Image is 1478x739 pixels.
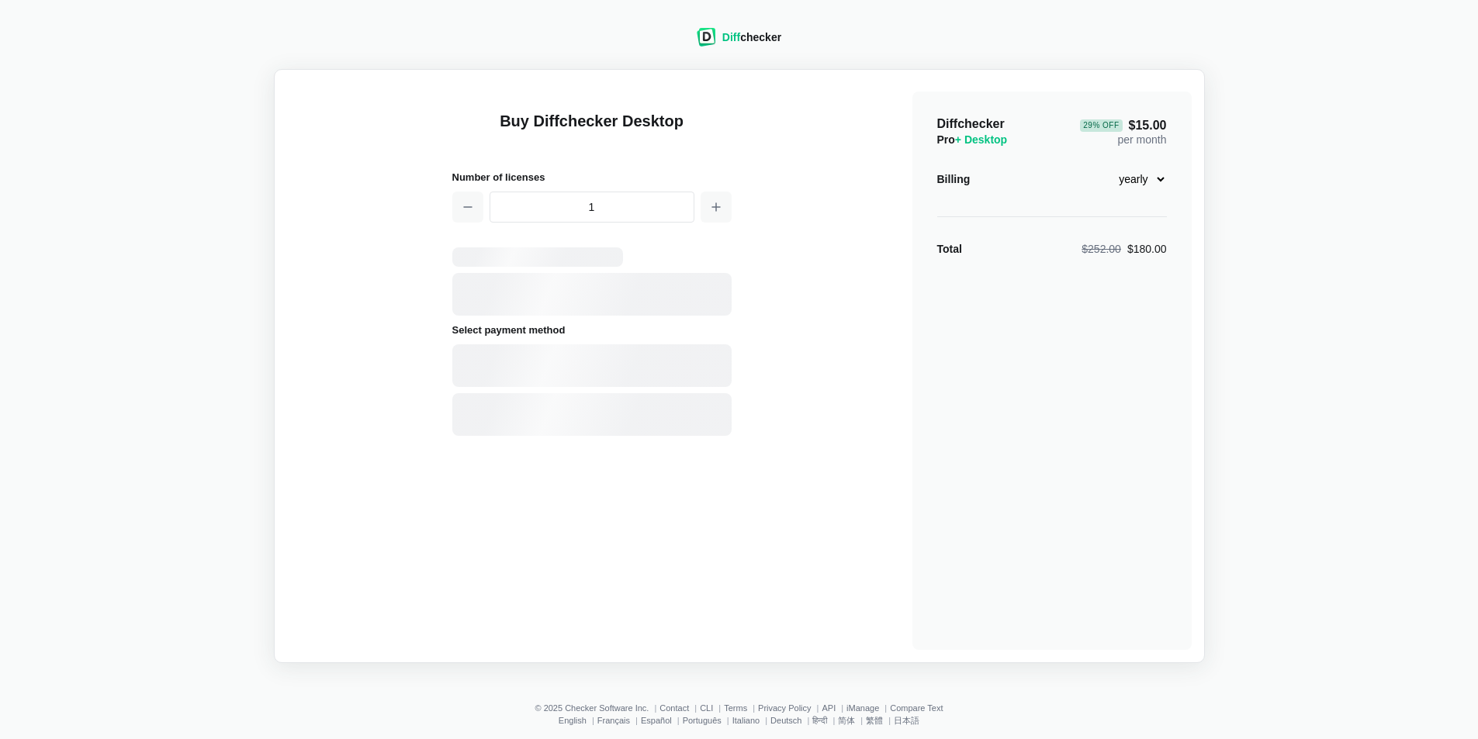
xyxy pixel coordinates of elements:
[659,703,689,713] a: Contact
[641,716,672,725] a: Español
[683,716,722,725] a: Português
[697,28,716,47] img: Diffchecker logo
[490,192,694,223] input: 1
[955,133,1007,146] span: + Desktop
[535,703,659,713] li: © 2025 Checker Software Inc.
[722,31,740,43] span: Diff
[452,322,732,338] h2: Select payment method
[894,716,919,725] a: 日本語
[890,703,943,713] a: Compare Text
[822,703,836,713] a: API
[838,716,855,725] a: 简体
[1080,116,1166,147] div: per month
[452,169,732,185] h2: Number of licenses
[937,117,1005,130] span: Diffchecker
[597,716,630,725] a: Français
[697,36,781,49] a: Diffchecker logoDiffchecker
[1080,119,1166,132] span: $15.00
[770,716,801,725] a: Deutsch
[724,703,747,713] a: Terms
[846,703,879,713] a: iManage
[559,716,587,725] a: English
[1080,119,1122,132] div: 29 % Off
[1082,241,1166,257] div: $180.00
[866,716,883,725] a: 繁體
[732,716,760,725] a: Italiano
[937,171,971,187] div: Billing
[937,133,1008,146] span: Pro
[937,243,962,255] strong: Total
[722,29,781,45] div: checker
[758,703,811,713] a: Privacy Policy
[452,110,732,150] h1: Buy Diffchecker Desktop
[1082,243,1121,255] span: $252.00
[812,716,827,725] a: हिन्दी
[700,703,713,713] a: CLI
